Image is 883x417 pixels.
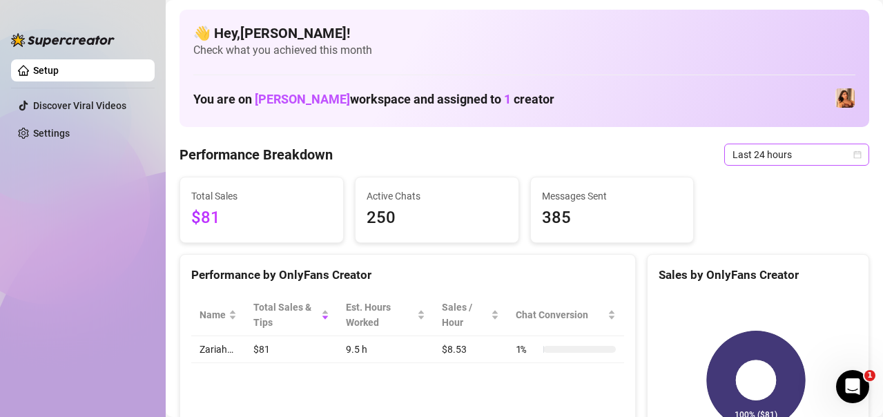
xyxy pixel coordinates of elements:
span: Check what you achieved this month [193,43,855,58]
img: logo-BBDzfeDw.svg [11,33,115,47]
span: [PERSON_NAME] [255,92,350,106]
div: Sales by OnlyFans Creator [659,266,857,284]
span: 385 [542,205,683,231]
span: 250 [367,205,507,231]
span: Chat Conversion [516,307,605,322]
a: Settings [33,128,70,139]
a: Setup [33,65,59,76]
span: Total Sales & Tips [253,300,318,330]
div: Est. Hours Worked [346,300,414,330]
th: Chat Conversion [507,294,624,336]
th: Sales / Hour [434,294,507,336]
h4: 👋 Hey, [PERSON_NAME] ! [193,23,855,43]
span: Name [200,307,226,322]
a: Discover Viral Videos [33,100,126,111]
span: 1 [504,92,511,106]
th: Total Sales & Tips [245,294,338,336]
td: $81 [245,336,338,363]
span: calendar [853,151,862,159]
span: Last 24 hours [732,144,861,165]
td: 9.5 h [338,336,433,363]
h4: Performance Breakdown [179,145,333,164]
span: $81 [191,205,332,231]
span: Messages Sent [542,188,683,204]
span: Total Sales [191,188,332,204]
div: Performance by OnlyFans Creator [191,266,624,284]
span: Sales / Hour [442,300,488,330]
span: 1 [864,370,875,381]
iframe: Intercom live chat [836,370,869,403]
td: $8.53 [434,336,507,363]
span: Active Chats [367,188,507,204]
th: Name [191,294,245,336]
span: 1 % [516,342,538,357]
img: Zariah (@tszariah) [835,88,855,108]
h1: You are on workspace and assigned to creator [193,92,554,107]
td: Zariah… [191,336,245,363]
